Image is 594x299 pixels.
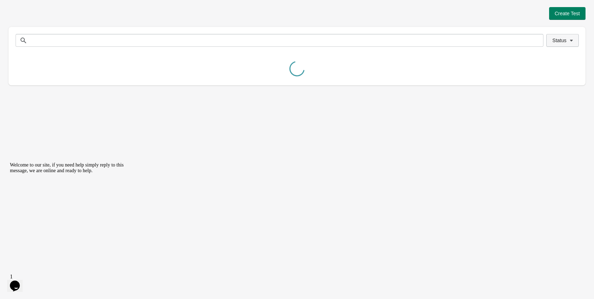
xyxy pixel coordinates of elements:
button: Status [546,34,579,47]
iframe: chat widget [7,159,134,267]
div: Welcome to our site, if you need help simply reply to this message, we are online and ready to help. [3,3,130,14]
iframe: chat widget [7,271,30,292]
span: Status [552,38,566,43]
button: Create Test [549,7,586,20]
span: Create Test [555,11,580,16]
span: Welcome to our site, if you need help simply reply to this message, we are online and ready to help. [3,3,117,14]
